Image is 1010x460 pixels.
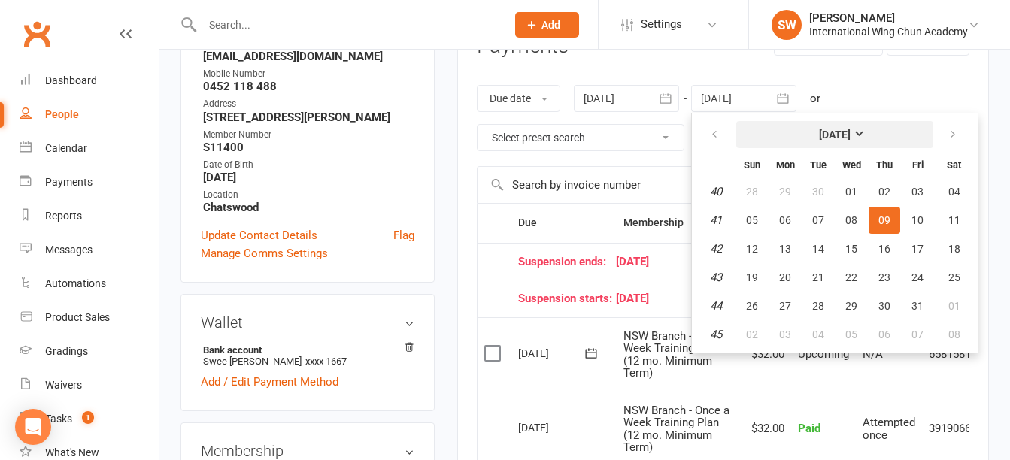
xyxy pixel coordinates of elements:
[198,14,496,35] input: Search...
[935,178,973,205] button: 04
[518,256,616,268] span: Suspension ends:
[869,207,900,234] button: 09
[736,292,768,319] button: 26
[922,317,978,392] td: 6581581
[45,345,88,357] div: Gradings
[45,74,97,86] div: Dashboard
[511,204,617,242] th: Due
[878,186,890,198] span: 02
[45,210,82,222] div: Reports
[769,235,801,262] button: 13
[779,271,791,283] span: 20
[20,334,159,368] a: Gradings
[710,328,722,341] em: 45
[515,12,579,38] button: Add
[836,207,867,234] button: 08
[819,129,851,141] strong: [DATE]
[203,158,414,172] div: Date of Birth
[902,178,933,205] button: 03
[20,165,159,199] a: Payments
[617,204,739,242] th: Membership
[863,347,883,361] span: N/A
[736,235,768,262] button: 12
[518,256,972,268] div: [DATE]
[736,178,768,205] button: 28
[902,292,933,319] button: 31
[836,292,867,319] button: 29
[82,411,94,424] span: 1
[779,300,791,312] span: 27
[911,186,924,198] span: 03
[863,416,915,442] span: Attempted once
[878,300,890,312] span: 30
[20,64,159,98] a: Dashboard
[739,317,791,392] td: $32.00
[746,243,758,255] span: 12
[746,214,758,226] span: 05
[201,373,338,391] a: Add / Edit Payment Method
[911,214,924,226] span: 10
[20,98,159,132] a: People
[744,159,760,171] small: Sunday
[736,207,768,234] button: 05
[203,67,414,81] div: Mobile Number
[710,299,722,313] em: 44
[779,214,791,226] span: 06
[45,311,110,323] div: Product Sales
[948,243,960,255] span: 18
[203,201,414,214] strong: Chatswood
[869,264,900,291] button: 23
[842,159,861,171] small: Wednesday
[20,132,159,165] a: Calendar
[812,214,824,226] span: 07
[812,243,824,255] span: 14
[845,271,857,283] span: 22
[935,264,973,291] button: 25
[810,159,827,171] small: Tuesday
[201,342,414,369] li: Swee [PERSON_NAME]
[45,413,72,425] div: Tasks
[911,300,924,312] span: 31
[836,178,867,205] button: 01
[769,264,801,291] button: 20
[45,277,106,289] div: Automations
[809,25,968,38] div: International Wing Chun Academy
[779,243,791,255] span: 13
[203,141,414,154] strong: S11400
[845,328,857,340] span: 05
[20,368,159,402] a: Waivers
[812,186,824,198] span: 30
[869,178,900,205] button: 02
[518,416,587,439] div: [DATE]
[902,207,933,234] button: 10
[878,328,890,340] span: 06
[477,35,569,58] h3: Payments
[802,207,834,234] button: 07
[810,89,820,107] div: or
[935,207,973,234] button: 11
[948,186,960,198] span: 04
[878,243,890,255] span: 16
[809,11,968,25] div: [PERSON_NAME]
[736,321,768,348] button: 02
[201,244,328,262] a: Manage Comms Settings
[802,321,834,348] button: 04
[902,321,933,348] button: 07
[948,271,960,283] span: 25
[15,409,51,445] div: Open Intercom Messenger
[836,264,867,291] button: 22
[201,226,317,244] a: Update Contact Details
[518,292,616,305] span: Suspension starts:
[845,186,857,198] span: 01
[201,314,414,331] h3: Wallet
[911,271,924,283] span: 24
[45,176,93,188] div: Payments
[201,443,414,459] h3: Membership
[541,19,560,31] span: Add
[812,300,824,312] span: 28
[203,344,407,356] strong: Bank account
[623,329,729,380] span: NSW Branch - Once a Week Training Plan (12 mo. Minimum Term)
[812,271,824,283] span: 21
[779,328,791,340] span: 03
[779,186,791,198] span: 29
